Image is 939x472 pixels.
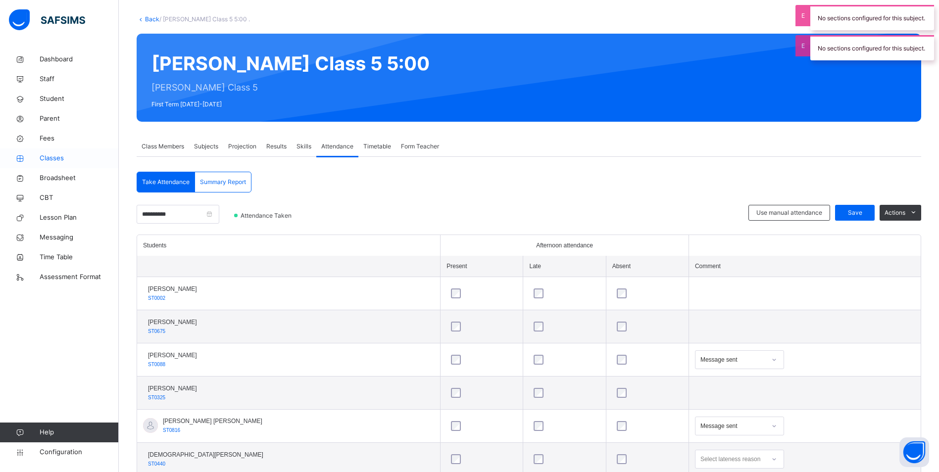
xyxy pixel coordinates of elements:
[137,235,441,256] th: Students
[163,427,180,433] span: ST0816
[363,142,391,151] span: Timetable
[145,15,159,23] a: Back
[700,355,766,364] div: Message sent
[756,208,822,217] span: Use manual attendance
[228,142,256,151] span: Projection
[40,193,119,203] span: CBT
[899,437,929,467] button: Open asap
[200,178,246,187] span: Summary Report
[194,142,218,151] span: Subjects
[810,35,934,60] div: No sections configured for this subject.
[40,447,118,457] span: Configuration
[148,461,165,467] span: ST0440
[523,256,606,277] th: Late
[40,94,119,104] span: Student
[266,142,287,151] span: Results
[321,142,353,151] span: Attendance
[842,208,867,217] span: Save
[163,417,262,425] span: [PERSON_NAME] [PERSON_NAME]
[240,211,295,220] span: Attendance Taken
[40,233,119,242] span: Messaging
[148,329,165,334] span: ST0675
[606,256,689,277] th: Absent
[441,256,523,277] th: Present
[40,153,119,163] span: Classes
[148,362,165,367] span: ST0088
[148,318,197,327] span: [PERSON_NAME]
[148,450,263,459] span: [DEMOGRAPHIC_DATA][PERSON_NAME]
[40,272,119,282] span: Assessment Format
[810,5,934,30] div: No sections configured for this subject.
[297,142,311,151] span: Skills
[700,422,766,430] div: Message sent
[148,284,197,293] span: [PERSON_NAME]
[40,134,119,143] span: Fees
[159,15,250,23] span: / [PERSON_NAME] Class 5 5:00 .
[40,74,119,84] span: Staff
[40,173,119,183] span: Broadsheet
[536,241,593,250] span: Afternoon attendance
[40,252,119,262] span: Time Table
[401,142,439,151] span: Form Teacher
[142,142,184,151] span: Class Members
[148,351,197,360] span: [PERSON_NAME]
[40,114,119,124] span: Parent
[148,395,165,400] span: ST0325
[689,256,921,277] th: Comment
[885,208,905,217] span: Actions
[40,213,119,223] span: Lesson Plan
[148,384,197,393] span: [PERSON_NAME]
[40,54,119,64] span: Dashboard
[148,295,165,301] span: ST0002
[40,427,118,437] span: Help
[142,178,190,187] span: Take Attendance
[9,9,85,30] img: safsims
[700,450,760,469] div: Select lateness reason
